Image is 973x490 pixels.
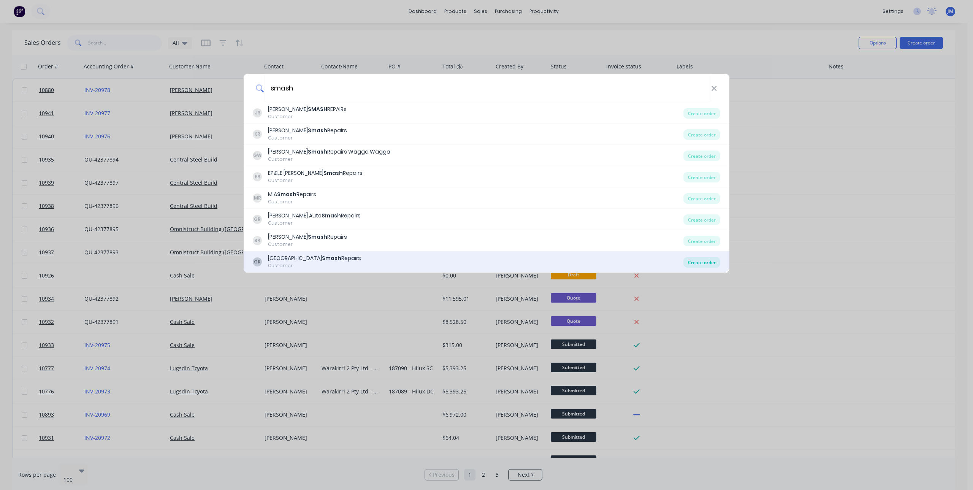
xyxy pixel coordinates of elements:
div: MR [253,193,262,203]
div: Create order [683,151,720,161]
div: [PERSON_NAME] Repairs [268,127,347,135]
div: GW [253,151,262,160]
div: Create order [683,129,720,140]
div: [PERSON_NAME] Auto Repairs [268,212,361,220]
b: Smash [308,127,327,134]
b: Smash [308,233,327,241]
div: Customer [268,156,390,163]
div: [PERSON_NAME] REPAIRs [268,105,347,113]
div: MIA Repairs [268,190,316,198]
div: EP&LE [PERSON_NAME] Repairs [268,169,363,177]
div: Customer [268,177,363,184]
input: Enter a customer name to create a new order... [264,74,711,102]
div: [PERSON_NAME] Repairs Wagga Wagga [268,148,390,156]
div: GR [253,257,262,266]
div: [GEOGRAPHIC_DATA] Repairs [268,254,361,262]
div: Customer [268,220,361,227]
div: ER [253,172,262,181]
div: Customer [268,262,361,269]
b: Smash [308,148,327,155]
div: Create order [683,108,720,119]
b: Smash [323,169,343,177]
div: JR [253,108,262,117]
b: Smash [322,254,341,262]
div: Customer [268,135,347,141]
div: BR [253,236,262,245]
div: GR [253,215,262,224]
div: Customer [268,113,347,120]
b: SMASH [308,105,327,113]
div: [PERSON_NAME] Repairs [268,233,347,241]
div: Customer [268,198,316,205]
div: Customer [268,241,347,248]
div: Create order [683,193,720,204]
div: KR [253,130,262,139]
div: Create order [683,257,720,268]
div: Create order [683,236,720,246]
b: Smash [277,190,296,198]
b: Smash [322,212,341,219]
div: Create order [683,172,720,182]
div: Create order [683,214,720,225]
